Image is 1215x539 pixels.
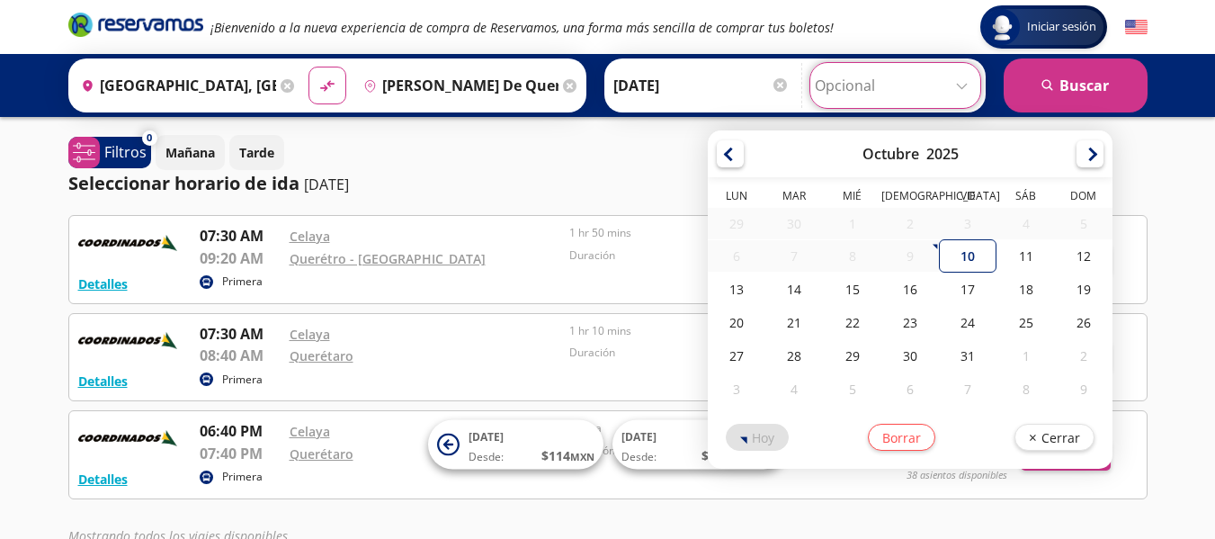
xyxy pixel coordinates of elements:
[68,11,203,38] i: Brand Logo
[708,339,765,373] div: 27-Oct-25
[708,373,765,406] div: 03-Nov-25
[469,429,504,445] span: [DATE]
[200,225,281,247] p: 07:30 AM
[569,247,841,264] p: Duración
[997,273,1055,306] div: 18-Oct-25
[621,449,657,465] span: Desde:
[939,208,996,239] div: 03-Oct-25
[222,274,263,290] p: Primera
[104,141,147,163] p: Filtros
[469,449,504,465] span: Desde:
[708,208,765,239] div: 29-Sep-25
[862,144,919,164] div: Octubre
[200,345,281,366] p: 08:40 AM
[765,306,823,339] div: 21-Oct-25
[881,240,939,272] div: 09-Oct-25
[147,130,152,146] span: 0
[290,326,330,343] a: Celaya
[765,373,823,406] div: 04-Nov-25
[907,468,1007,483] p: 38 asientos disponibles
[222,372,263,388] p: Primera
[726,424,789,451] button: Hoy
[997,239,1055,273] div: 11-Oct-25
[569,345,841,361] p: Duración
[765,188,823,208] th: Martes
[939,373,996,406] div: 07-Nov-25
[824,339,881,373] div: 29-Oct-25
[765,273,823,306] div: 14-Oct-25
[165,143,215,162] p: Mañana
[1055,208,1112,239] div: 05-Oct-25
[881,306,939,339] div: 23-Oct-25
[290,250,486,267] a: Querétro - [GEOGRAPHIC_DATA]
[229,135,284,170] button: Tarde
[428,420,603,470] button: [DATE]Desde:$114MXN
[926,144,959,164] div: 2025
[881,273,939,306] div: 16-Oct-25
[1055,306,1112,339] div: 26-Oct-25
[74,63,276,108] input: Buscar Origen
[290,423,330,440] a: Celaya
[78,420,177,456] img: RESERVAMOS
[78,372,128,391] button: Detalles
[200,443,281,464] p: 07:40 PM
[541,446,594,465] span: $ 114
[290,228,330,245] a: Celaya
[708,188,765,208] th: Lunes
[997,306,1055,339] div: 25-Oct-25
[708,240,765,272] div: 06-Oct-25
[939,306,996,339] div: 24-Oct-25
[68,170,299,197] p: Seleccionar horario de ida
[939,339,996,373] div: 31-Oct-25
[701,446,747,465] span: $ 83
[824,306,881,339] div: 22-Oct-25
[569,323,841,339] p: 1 hr 10 mins
[939,188,996,208] th: Viernes
[222,469,263,485] p: Primera
[765,240,823,272] div: 07-Oct-25
[1125,16,1148,39] button: English
[868,424,935,451] button: Borrar
[765,208,823,239] div: 30-Sep-25
[612,420,788,470] button: [DATE]Desde:$83MXN
[881,339,939,373] div: 30-Oct-25
[1004,58,1148,112] button: Buscar
[200,323,281,345] p: 07:30 AM
[356,63,558,108] input: Buscar Destino
[68,11,203,43] a: Brand Logo
[1055,373,1112,406] div: 09-Nov-25
[997,373,1055,406] div: 08-Nov-25
[997,188,1055,208] th: Sábado
[78,274,128,293] button: Detalles
[569,225,841,241] p: 1 hr 50 mins
[290,347,353,364] a: Querétaro
[824,240,881,272] div: 08-Oct-25
[200,247,281,269] p: 09:20 AM
[939,273,996,306] div: 17-Oct-25
[815,63,976,108] input: Opcional
[304,174,349,195] p: [DATE]
[824,373,881,406] div: 05-Nov-25
[824,273,881,306] div: 15-Oct-25
[210,19,834,36] em: ¡Bienvenido a la nueva experiencia de compra de Reservamos, una forma más sencilla de comprar tus...
[997,208,1055,239] div: 04-Oct-25
[1055,188,1112,208] th: Domingo
[78,323,177,359] img: RESERVAMOS
[1055,273,1112,306] div: 19-Oct-25
[939,239,996,273] div: 10-Oct-25
[78,470,128,489] button: Detalles
[708,273,765,306] div: 13-Oct-25
[200,420,281,442] p: 06:40 PM
[290,445,353,463] a: Querétaro
[708,306,765,339] div: 20-Oct-25
[1055,239,1112,273] div: 12-Oct-25
[239,143,274,162] p: Tarde
[1020,18,1103,36] span: Iniciar sesión
[824,208,881,239] div: 01-Oct-25
[156,135,225,170] button: Mañana
[68,137,151,168] button: 0Filtros
[881,373,939,406] div: 06-Nov-25
[881,188,939,208] th: Jueves
[78,225,177,261] img: RESERVAMOS
[765,339,823,373] div: 28-Oct-25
